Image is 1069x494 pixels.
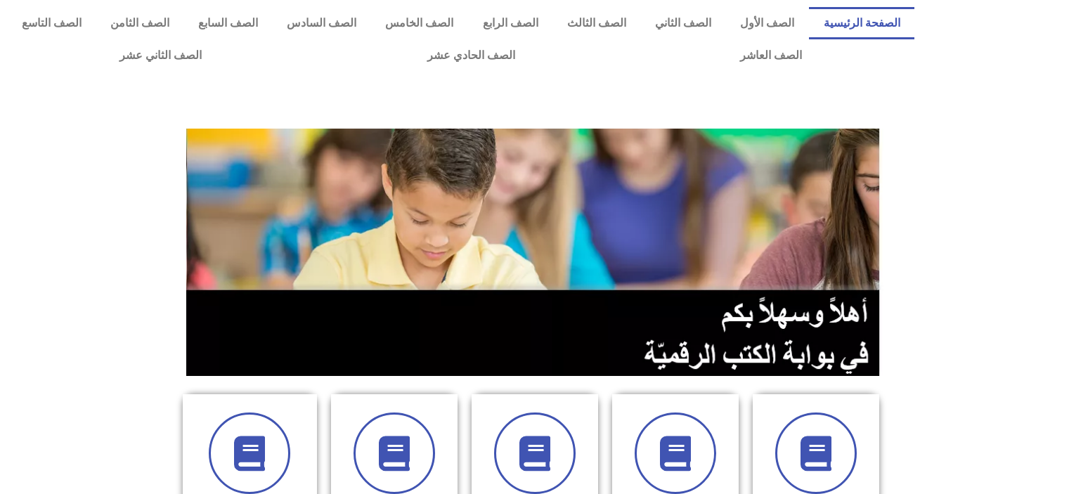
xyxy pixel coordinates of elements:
[314,39,627,72] a: الصف الحادي عشر
[628,39,914,72] a: الصف العاشر
[468,7,552,39] a: الصف الرابع
[183,7,272,39] a: الصف السابع
[726,7,809,39] a: الصف الأول
[273,7,371,39] a: الصف السادس
[552,7,640,39] a: الصف الثالث
[640,7,725,39] a: الصف الثاني
[371,7,468,39] a: الصف الخامس
[96,7,183,39] a: الصف الثامن
[7,7,96,39] a: الصف التاسع
[809,7,914,39] a: الصفحة الرئيسية
[7,39,314,72] a: الصف الثاني عشر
